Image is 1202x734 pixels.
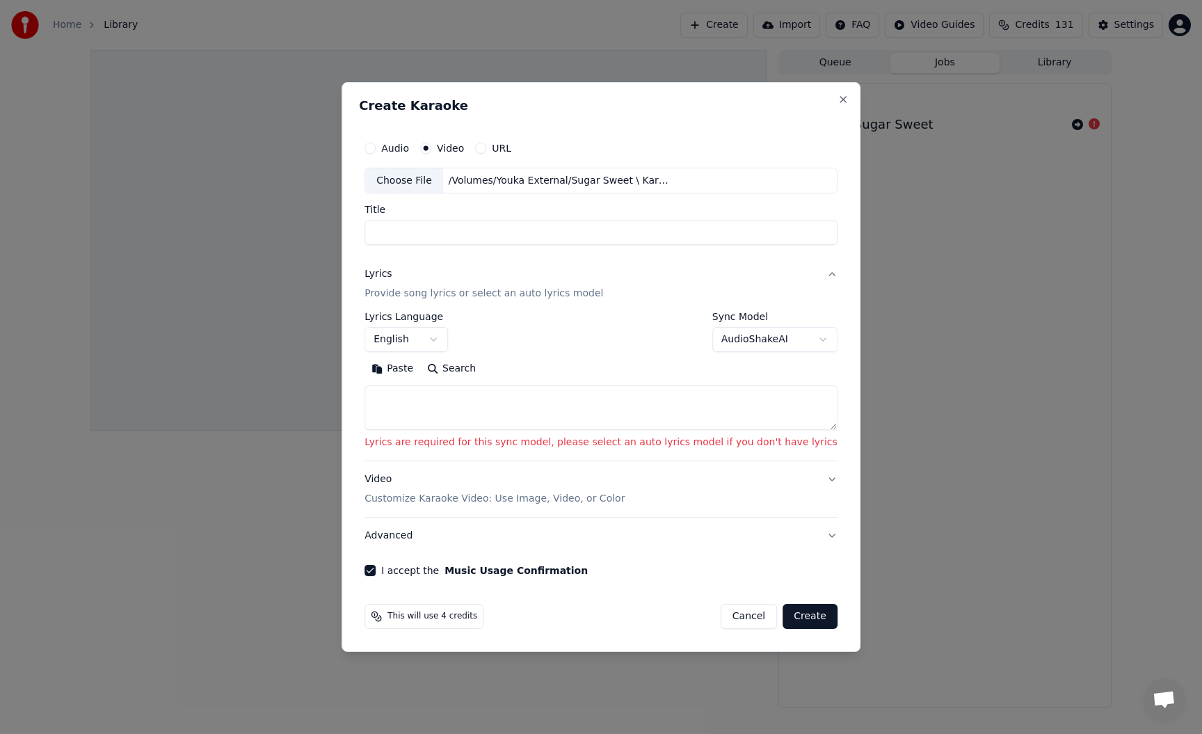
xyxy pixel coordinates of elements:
p: Lyrics are required for this sync model, please select an auto lyrics model if you don't have lyrics [364,436,838,450]
label: I accept the [381,566,588,575]
div: Video [364,472,625,506]
button: LyricsProvide song lyrics or select an auto lyrics model [364,257,838,312]
label: Sync Model [712,312,838,322]
button: Paste [364,358,420,381]
p: Provide song lyrics or select an auto lyrics model [364,287,603,301]
div: Choose File [365,168,443,193]
label: URL [492,143,511,153]
div: LyricsProvide song lyrics or select an auto lyrics model [364,312,838,461]
label: Title [364,205,838,215]
button: Cancel [721,604,777,629]
div: Lyrics [364,268,392,282]
div: /Volumes/Youka External/Sugar Sweet \ Karaoke.mp4 [443,174,680,188]
button: Create [783,604,838,629]
h2: Create Karaoke [359,99,843,112]
span: This will use 4 credits [387,611,477,622]
label: Lyrics Language [364,312,448,322]
button: Search [420,358,483,381]
button: Advanced [364,518,838,554]
button: I accept the [444,566,588,575]
label: Audio [381,143,409,153]
button: VideoCustomize Karaoke Video: Use Image, Video, or Color [364,461,838,517]
label: Video [437,143,464,153]
p: Customize Karaoke Video: Use Image, Video, or Color [364,492,625,506]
